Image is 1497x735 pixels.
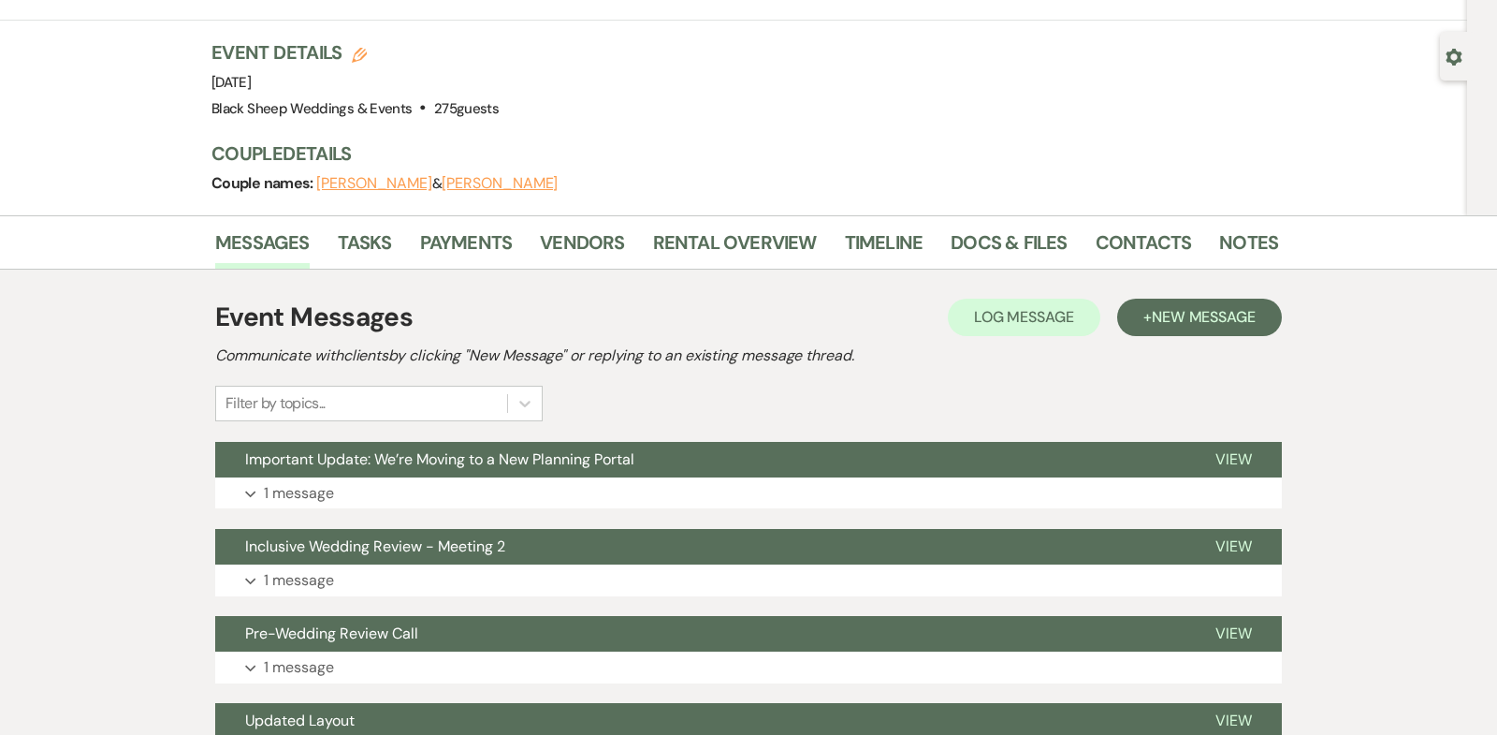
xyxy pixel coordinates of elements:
span: View [1215,711,1252,730]
a: Tasks [338,228,392,269]
span: [DATE] [211,73,251,92]
button: View [1185,442,1282,478]
span: Pre-Wedding Review Call [245,624,418,643]
a: Rental Overview [653,228,817,269]
button: View [1185,529,1282,565]
p: 1 message [264,655,334,680]
button: [PERSON_NAME] [316,176,432,191]
a: Notes [1219,228,1278,269]
button: Open lead details [1446,47,1462,65]
div: Filter by topics... [225,392,326,415]
a: Messages [215,228,310,269]
h3: Couple Details [211,140,1259,167]
button: Pre-Wedding Review Call [215,616,1185,652]
button: 1 message [215,565,1282,596]
button: Log Message [948,299,1100,336]
span: 275 guests [434,99,499,118]
button: [PERSON_NAME] [442,176,558,191]
span: Log Message [974,307,1074,327]
span: View [1215,449,1252,469]
button: Important Update: We’re Moving to a New Planning Portal [215,442,1185,478]
p: 1 message [264,568,334,593]
a: Contacts [1096,228,1192,269]
h1: Event Messages [215,298,413,337]
a: Payments [420,228,513,269]
h3: Event Details [211,39,499,66]
button: View [1185,616,1282,652]
span: Updated Layout [245,711,355,730]
span: Black Sheep Weddings & Events [211,99,412,118]
span: Couple names: [211,173,316,193]
span: View [1215,624,1252,643]
button: 1 message [215,478,1282,509]
span: Inclusive Wedding Review - Meeting 2 [245,537,505,556]
a: Docs & Files [951,228,1067,269]
span: & [316,174,558,193]
span: View [1215,537,1252,556]
p: 1 message [264,481,334,506]
h2: Communicate with clients by clicking "New Message" or replying to an existing message thread. [215,345,1282,367]
span: Important Update: We’re Moving to a New Planning Portal [245,449,634,469]
a: Timeline [845,228,923,269]
span: New Message [1152,307,1256,327]
button: +New Message [1117,299,1282,336]
a: Vendors [540,228,624,269]
button: 1 message [215,652,1282,684]
button: Inclusive Wedding Review - Meeting 2 [215,529,1185,565]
